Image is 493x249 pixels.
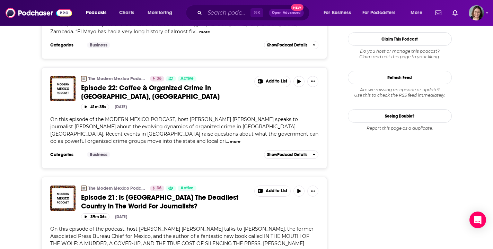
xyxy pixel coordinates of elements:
a: Episode 21: Is [GEOGRAPHIC_DATA] The Deadliest Country In The World For Journalists? [81,193,249,211]
span: Active [181,75,194,82]
span: 36 [157,185,161,192]
a: Active [178,76,196,81]
button: open menu [406,7,431,18]
button: Show More Button [255,186,291,196]
button: ShowPodcast Details [264,151,319,159]
span: On this episode of THE MODERN MEXICO PODCAST, host [PERSON_NAME] [PERSON_NAME] speaks to historia... [50,7,300,35]
img: Podchaser - Follow, Share and Rate Podcasts [6,6,72,19]
span: ... [226,138,229,144]
span: Add to List [266,188,287,194]
span: 36 [157,75,161,82]
a: Seeing Double? [348,109,452,123]
img: The Modern Mexico Podcast [81,186,87,191]
a: The Modern Mexico Podcast [88,76,146,81]
span: Do you host or manage this podcast? [348,49,452,54]
a: 36 [150,186,164,191]
button: Refresh Feed [348,71,452,84]
a: Show notifications dropdown [450,7,460,19]
h3: Categories [50,42,81,48]
span: ⌘ K [250,8,263,17]
div: [DATE] [115,214,127,219]
div: Claim and edit this page to your liking. [348,49,452,60]
input: Search podcasts, credits, & more... [205,7,250,18]
span: For Business [324,8,351,18]
img: Episode 21: Is Mexico The Deadliest Country In The World For Journalists? [50,186,76,211]
button: Show profile menu [469,5,484,20]
span: Logged in as micglogovac [469,5,484,20]
h3: Categories [50,152,81,157]
a: Business [87,42,110,48]
button: Show More Button [307,76,318,87]
button: 41m 35s [81,104,109,110]
span: Episode 22: Coffee & Organized Crime In [GEOGRAPHIC_DATA], [GEOGRAPHIC_DATA] [81,84,220,101]
a: Charts [115,7,138,18]
button: Open AdvancedNew [269,9,304,17]
div: [DATE] [115,104,127,109]
button: open menu [81,7,115,18]
span: Podcasts [86,8,106,18]
span: Show Podcast Details [267,152,307,157]
button: ShowPodcast Details [264,41,319,49]
button: Show More Button [255,76,291,87]
button: more [199,29,210,35]
a: Business [87,152,110,157]
a: The Modern Mexico Podcast [88,186,146,191]
span: ... [195,28,199,35]
a: Show notifications dropdown [432,7,444,19]
span: Active [181,185,194,192]
span: New [291,4,303,11]
div: Report this page as a duplicate. [348,126,452,131]
span: More [411,8,422,18]
span: Charts [119,8,134,18]
div: Open Intercom Messenger [469,212,486,228]
button: open menu [358,7,406,18]
img: The Modern Mexico Podcast [81,76,87,81]
span: Add to List [266,79,287,84]
span: On this episode of the MODERN MEXICO PODCAST, host [PERSON_NAME] [PERSON_NAME] speaks to journali... [50,116,318,144]
button: 39m 36s [81,213,109,220]
span: Monitoring [148,8,172,18]
img: User Profile [469,5,484,20]
div: Search podcasts, credits, & more... [192,5,316,21]
a: 36 [150,76,164,81]
span: Show Podcast Details [267,43,307,48]
span: For Podcasters [362,8,396,18]
button: open menu [143,7,181,18]
img: Episode 22: Coffee & Organized Crime In Chiapas, Mexico [50,76,76,101]
button: open menu [319,7,360,18]
button: more [230,139,240,145]
a: Active [178,186,196,191]
span: Episode 21: Is [GEOGRAPHIC_DATA] The Deadliest Country In The World For Journalists? [81,193,238,211]
div: Are we missing an episode or update? Use this to check the RSS feed immediately. [348,87,452,98]
a: Episode 22: Coffee & Organized Crime In [GEOGRAPHIC_DATA], [GEOGRAPHIC_DATA] [81,84,249,101]
span: Open Advanced [272,11,301,15]
button: Claim This Podcast [348,32,452,46]
button: Show More Button [307,186,318,197]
